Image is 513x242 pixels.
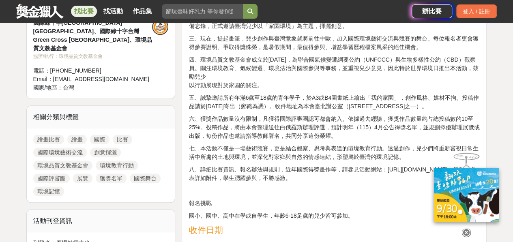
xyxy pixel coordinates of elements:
[189,165,480,182] p: 八、詳細比賽資訊、報名辦法與規則，近年國際得獎畫作等，請參見活動網站：[URL][DOMAIN_NAME]，活動報名表詳如附件，學生踴躍參與，不勝感激。
[412,4,452,18] a: 辦比賽
[96,161,138,170] a: 環境教育行動
[100,6,126,17] a: 找活動
[33,173,70,183] a: 國際評審團
[189,94,480,111] p: 五、誠摯邀請所有年滿6歲至18歲的青年學子，於A3或B4圖畫紙上繪出「我的家園」，創作風格、媒材不拘。投稿作品請於[DATE]寄出（郵戳為憑）。收件地址為本會臺北辦公室（[STREET_ADDR...
[90,135,109,144] a: 國際
[130,173,161,183] a: 國際舞台
[96,173,127,183] a: 獲獎名單
[456,4,497,18] div: 登入 / 註冊
[63,84,74,91] span: 台灣
[71,6,97,17] a: 找比賽
[33,84,63,91] span: 國家/地區：
[33,19,152,53] div: 國際綠十字[GEOGRAPHIC_DATA] [GEOGRAPHIC_DATA]、國際綠十字台灣Green Cross [GEOGRAPHIC_DATA]、環境品質文教基金會
[113,135,132,144] a: 比賽
[27,106,175,128] div: 相關分類與標籤
[189,199,480,208] p: 報名挑戰
[162,4,243,19] input: 翻玩臺味好乳力 等你發揮創意！
[189,144,480,161] p: 七、本活動不僅是一場藝術競賽，更是結合觀察、思考與表達的環境教育行動。透過創作，兒少們將重新審視日常生活中所處的土地與環境，並深化對家鄉與自然的情感連結，形塑屬於臺灣的環境記憶。
[67,135,87,144] a: 繪畫
[90,148,121,157] a: 創意揮灑
[33,53,152,60] div: 協辦/執行： 環境品質文教基金會
[434,168,499,222] img: ff197300-f8ee-455f-a0ae-06a3645bc375.jpg
[33,75,152,84] div: Email： [EMAIL_ADDRESS][DOMAIN_NAME]
[189,34,480,51] p: 三、現在，提起畫筆，兒少創作與臺灣意象就將前往中歐，加入國際環境藝術交流與競賽的舞台。每位報名者更會獲得參賽證明、爭取得獎殊榮，是暑假期間，最值得參與、增益學習歷程檔案風采的絕佳機會。
[33,161,92,170] a: 環境品質文教基金會
[33,135,64,144] a: 繪畫比賽
[27,210,175,232] div: 活動刊登資訊
[189,225,223,235] span: 收件日期
[33,186,64,196] a: 環境記憶
[33,66,152,75] div: 電話： [PHONE_NUMBER]
[189,115,480,140] p: 六、獲獎作品數量沒有限制，凡獲得國際評審團認可都會納入。依據過去經驗，獲獎作品數量約占總投稿數的10至 25%。投稿作品，將由本會整理送往白俄羅斯辦理評選，預計明年（115）4月公告得獎名單，並...
[189,212,480,220] p: 國小、國中、高中在學或自學生，年齡6-18足歲的兒少皆可參加。
[73,173,92,183] a: 展覽
[33,148,87,157] a: 國際環境藝術交流
[129,6,155,17] a: 作品集
[189,56,480,90] p: 四、環境品質文教基金會成立於[DATE]，為聯合國氣候變遷綱要公約（UNFCCC）與生物多樣性公約（CBD）觀察員。關注環境教育、氣候變遷、環境法治與國際參與等事務，並重視兒少意見，因此特於世界...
